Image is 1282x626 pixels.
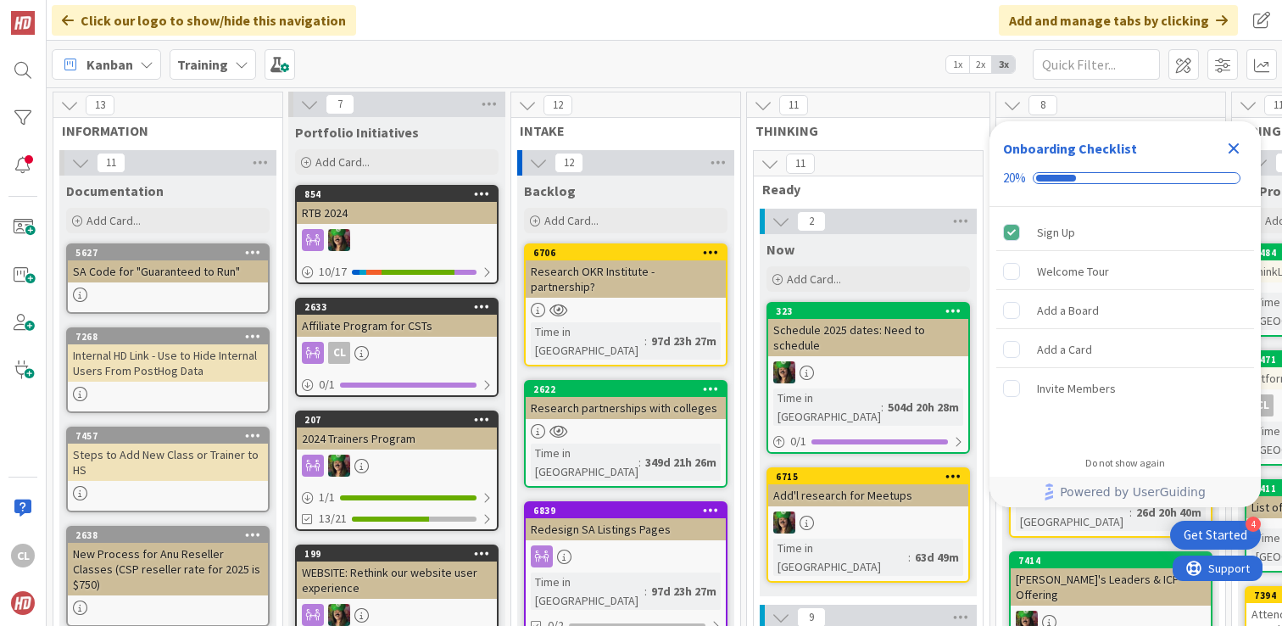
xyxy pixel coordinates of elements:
[647,582,721,601] div: 97d 23h 27m
[297,412,497,450] div: 2072024 Trainers Program
[533,505,726,517] div: 6839
[883,398,963,416] div: 504d 20h 28m
[911,548,963,567] div: 63d 49m
[297,487,497,508] div: 1/1
[768,361,968,383] div: SL
[328,229,350,251] img: SL
[790,433,806,450] span: 0 / 1
[86,95,114,115] span: 13
[989,477,1261,507] div: Footer
[989,207,1261,445] div: Checklist items
[1220,135,1247,162] div: Close Checklist
[1037,300,1099,321] div: Add a Board
[68,428,268,444] div: 7457
[647,332,721,350] div: 97d 23h 27m
[768,304,968,356] div: 323Schedule 2025 dates: Need to schedule
[62,122,261,139] span: INFORMATION
[328,342,350,364] div: CL
[1060,482,1206,502] span: Powered by UserGuiding
[768,469,968,506] div: 6715Add'l research for Meetups
[177,56,228,73] b: Training
[68,428,268,481] div: 7457Steps to Add New Class or Trainer to HS
[776,305,968,317] div: 323
[1011,553,1211,606] div: 7414[PERSON_NAME]'s Leaders & ICF Offering
[68,444,268,481] div: Steps to Add New Class or Trainer to HS
[295,124,419,141] span: Portfolio Initiatives
[304,414,497,426] div: 207
[68,329,268,382] div: 7268Internal HD Link - Use to Hide Internal Users From PostHog Data
[297,374,497,395] div: 0/1
[326,94,354,115] span: 7
[996,253,1254,290] div: Welcome Tour is incomplete.
[644,332,647,350] span: :
[526,382,726,397] div: 2622
[1132,503,1206,522] div: 26d 20h 40m
[297,455,497,477] div: SL
[297,261,497,282] div: 10/17
[1033,49,1160,80] input: Quick Filter...
[996,292,1254,329] div: Add a Board is incomplete.
[315,154,370,170] span: Add Card...
[762,181,961,198] span: Ready
[68,543,268,595] div: New Process for Anu Reseller Classes (CSP reseller rate for 2025 is $750)
[1246,517,1261,532] div: 4
[996,331,1254,368] div: Add a Card is incomplete.
[68,528,268,595] div: 2638New Process for Anu Reseller Classes (CSP reseller rate for 2025 is $750)
[297,546,497,599] div: 199WEBSITE: Rethink our website user experience
[297,428,497,450] div: 2024 Trainers Program
[773,388,881,426] div: Time in [GEOGRAPHIC_DATA]
[1011,553,1211,568] div: 7414
[97,153,125,173] span: 11
[526,245,726,260] div: 6706
[75,529,268,541] div: 2638
[998,477,1252,507] a: Powered by UserGuiding
[786,154,815,174] span: 11
[881,398,883,416] span: :
[1170,521,1261,550] div: Open Get Started checklist, remaining modules: 4
[36,3,77,23] span: Support
[297,299,497,315] div: 2633
[68,245,268,260] div: 5627
[297,299,497,337] div: 2633Affiliate Program for CSTs
[797,211,826,232] span: 2
[989,121,1261,507] div: Checklist Container
[297,202,497,224] div: RTB 2024
[328,455,350,477] img: SL
[531,322,644,360] div: Time in [GEOGRAPHIC_DATA]
[328,604,350,626] img: SL
[779,95,808,115] span: 11
[1028,95,1057,115] span: 8
[86,54,133,75] span: Kanban
[768,304,968,319] div: 323
[533,247,726,259] div: 6706
[996,370,1254,407] div: Invite Members is incomplete.
[297,342,497,364] div: CL
[1251,394,1274,416] div: CL
[1018,555,1211,567] div: 7414
[555,153,583,173] span: 12
[1037,261,1109,282] div: Welcome Tour
[68,245,268,282] div: 5627SA Code for "Guaranteed to Run"
[1037,222,1075,243] div: Sign Up
[68,260,268,282] div: SA Code for "Guaranteed to Run"
[297,412,497,428] div: 207
[543,95,572,115] span: 12
[773,539,908,576] div: Time in [GEOGRAPHIC_DATA]
[11,11,35,35] img: Visit kanbanzone.com
[68,344,268,382] div: Internal HD Link - Use to Hide Internal Users From PostHog Data
[526,260,726,298] div: Research OKR Institute - partnership?
[297,562,497,599] div: WEBSITE: Rethink our website user experience
[304,301,497,313] div: 2633
[544,213,599,228] span: Add Card...
[52,5,356,36] div: Click our logo to show/hide this navigation
[1184,527,1247,544] div: Get Started
[533,383,726,395] div: 2622
[946,56,969,73] span: 1x
[297,187,497,224] div: 854RTB 2024
[969,56,992,73] span: 2x
[526,397,726,419] div: Research partnerships with colleges
[319,510,347,528] span: 13/21
[1016,494,1129,531] div: Time in [GEOGRAPHIC_DATA]
[766,241,794,258] span: Now
[75,331,268,343] div: 7268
